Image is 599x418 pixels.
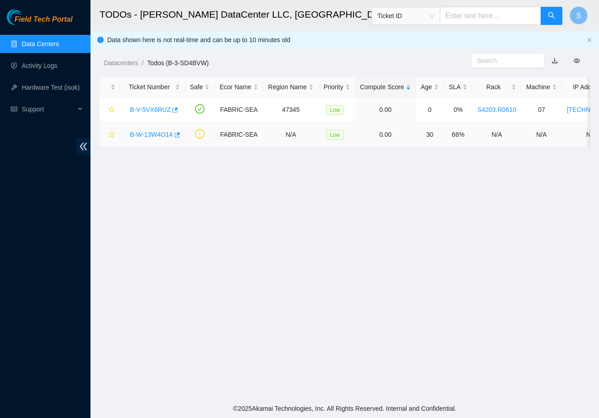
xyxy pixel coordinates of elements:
a: B-V-5VX6RUZ [130,106,171,113]
td: FABRIC-SEA [214,122,263,147]
a: S4203.R0610 [477,106,516,113]
span: eye [574,58,580,64]
span: star [109,106,115,114]
button: star [105,102,115,117]
td: 0% [444,97,472,122]
a: Activity Logs [22,62,57,69]
a: Hardware Test (isok) [22,84,80,91]
button: close [587,37,592,43]
span: exclamation-circle [195,129,204,139]
a: Datacenters [104,59,138,67]
span: read [11,106,17,112]
span: / [142,59,143,67]
td: 30 [416,122,444,147]
span: double-left [76,138,90,155]
td: N/A [263,122,319,147]
button: search [541,7,562,25]
span: S [576,10,581,21]
button: S [570,6,588,24]
input: Enter text here... [440,7,541,25]
a: Todos (B-3-SD4BVW) [147,59,209,67]
a: Akamai TechnologiesField Tech Portal [7,16,72,28]
td: 0.00 [355,97,416,122]
span: Field Tech Portal [14,15,72,24]
span: Low [326,130,343,140]
button: star [105,127,115,142]
input: Search [477,56,532,66]
img: Akamai Technologies [7,9,46,25]
span: search [548,12,555,20]
button: download [545,53,565,68]
span: Ticket ID [377,9,434,23]
a: download [551,57,558,64]
td: 47345 [263,97,319,122]
td: 07 [521,97,562,122]
footer: © 2025 Akamai Technologies, Inc. All Rights Reserved. Internal and Confidential. [90,399,599,418]
td: 0 [416,97,444,122]
td: N/A [521,122,562,147]
span: Low [326,105,343,115]
td: N/A [472,122,521,147]
a: Data Centers [22,40,59,48]
td: 0.00 [355,122,416,147]
span: star [109,131,115,139]
a: B-W-13W4O14 [130,131,173,138]
span: Support [22,100,75,118]
span: check-circle [195,104,204,114]
td: 66% [444,122,472,147]
td: FABRIC-SEA [214,97,263,122]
